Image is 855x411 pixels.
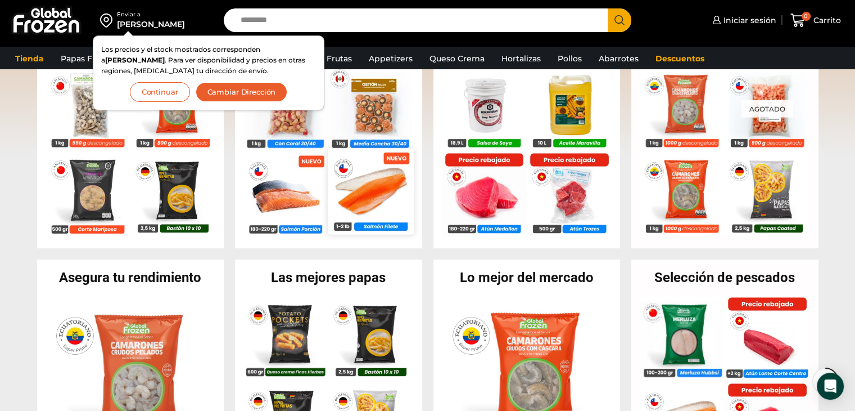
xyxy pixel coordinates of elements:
span: 0 [802,12,811,21]
button: Continuar [130,82,190,102]
h2: Las mejores papas [235,271,422,284]
a: Hortalizas [496,48,546,69]
p: Agotado [741,100,793,117]
img: address-field-icon.svg [100,11,117,30]
h2: Selección de pescados [631,271,818,284]
a: Descuentos [650,48,710,69]
a: Appetizers [363,48,418,69]
div: Open Intercom Messenger [817,373,844,400]
button: Search button [608,8,631,32]
div: [PERSON_NAME] [117,19,185,30]
span: Carrito [811,15,841,26]
a: Tienda [10,48,49,69]
a: Iniciar sesión [709,9,776,32]
a: 0 Carrito [788,7,844,34]
a: Papas Fritas [55,48,115,69]
h2: Asegura tu rendimiento [37,271,224,284]
h2: Lo mejor del mercado [433,271,621,284]
strong: [PERSON_NAME] [105,56,165,64]
a: Queso Crema [424,48,490,69]
a: Abarrotes [593,48,644,69]
button: Cambiar Dirección [196,82,288,102]
span: Iniciar sesión [721,15,776,26]
div: Enviar a [117,11,185,19]
a: Pollos [552,48,587,69]
p: Los precios y el stock mostrados corresponden a . Para ver disponibilidad y precios en otras regi... [101,44,316,77]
